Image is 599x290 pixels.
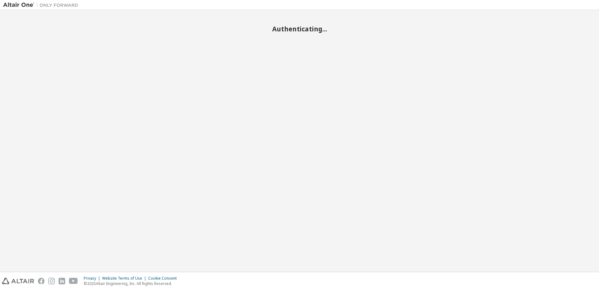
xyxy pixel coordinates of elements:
[84,276,102,281] div: Privacy
[84,281,180,286] p: © 2025 Altair Engineering, Inc. All Rights Reserved.
[48,278,55,284] img: instagram.svg
[102,276,148,281] div: Website Terms of Use
[3,25,596,33] h2: Authenticating...
[2,278,34,284] img: altair_logo.svg
[38,278,44,284] img: facebook.svg
[59,278,65,284] img: linkedin.svg
[148,276,180,281] div: Cookie Consent
[69,278,78,284] img: youtube.svg
[3,2,81,8] img: Altair One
